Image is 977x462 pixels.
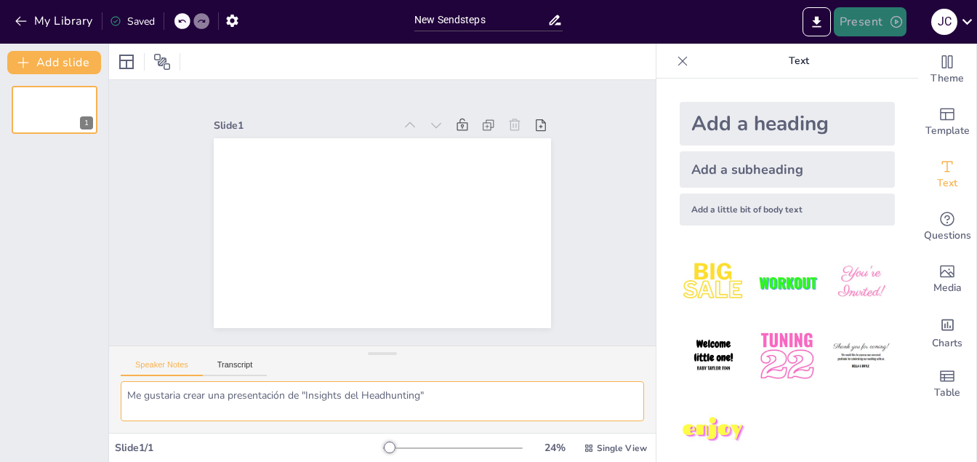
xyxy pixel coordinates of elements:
span: Table [934,385,960,401]
div: Change the overall theme [918,44,976,96]
p: Text [694,44,904,79]
div: Add a subheading [680,151,895,188]
div: Layout [115,50,138,73]
span: Position [153,53,171,71]
div: Add images, graphics, shapes or video [918,253,976,306]
button: Add slide [7,51,101,74]
button: Transcript [203,360,268,376]
img: 1.jpeg [680,249,747,316]
div: Add a table [918,358,976,410]
button: Export to PowerPoint [803,7,831,36]
div: Add ready made slides [918,96,976,148]
div: Add text boxes [918,148,976,201]
span: Template [925,123,970,139]
div: J C [931,9,957,35]
div: Get real-time input from your audience [918,201,976,253]
span: Charts [932,335,962,351]
img: 6.jpeg [827,322,895,390]
div: 1 [80,116,93,130]
img: 2.jpeg [753,249,821,316]
div: 1 [12,86,97,134]
button: J C [931,7,957,36]
button: My Library [11,9,99,33]
button: Present [834,7,906,36]
div: Add charts and graphs [918,306,976,358]
div: Add a heading [680,102,895,146]
button: Speaker Notes [121,360,203,376]
div: Add a little bit of body text [680,194,895,226]
span: Media [933,280,962,296]
div: 24 % [537,441,572,455]
input: Insert title [414,9,547,31]
span: Text [937,175,957,191]
img: 3.jpeg [827,249,895,316]
div: Saved [110,15,155,28]
img: 5.jpeg [753,322,821,390]
textarea: Me gustaria crear una presentación de "Insights del Headhunting" [121,381,644,421]
span: Theme [930,71,964,87]
span: Single View [597,442,647,454]
div: Slide 1 [294,37,448,154]
span: Questions [924,228,971,244]
img: 4.jpeg [680,322,747,390]
div: Slide 1 / 1 [115,441,383,455]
